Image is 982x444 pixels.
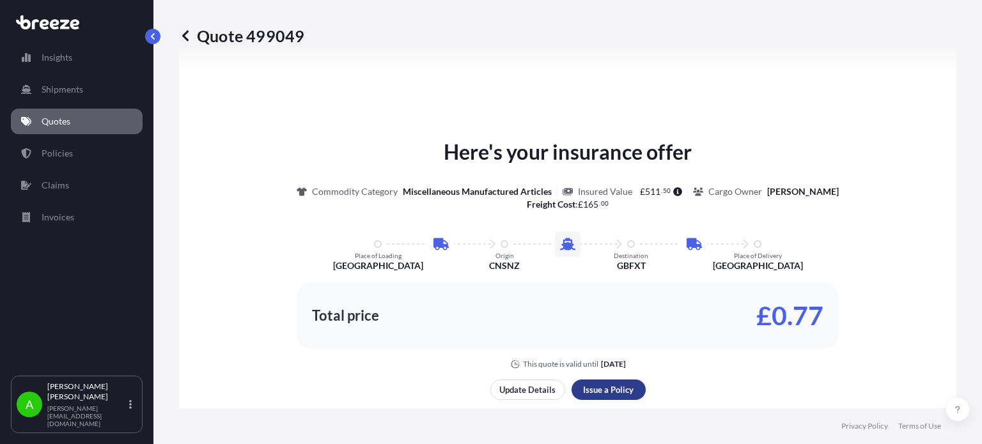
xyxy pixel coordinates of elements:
p: Here's your insurance offer [444,137,692,167]
span: 00 [601,201,609,206]
a: Insights [11,45,143,70]
span: 50 [663,188,671,193]
p: Quotes [42,115,70,128]
span: 511 [645,187,660,196]
p: Issue a Policy [583,383,634,396]
a: Terms of Use [898,421,941,431]
a: Shipments [11,77,143,102]
p: Shipments [42,83,83,96]
a: Claims [11,172,143,198]
button: Share quote via email [490,408,646,428]
p: Miscellaneous Manufactured Articles [403,185,552,198]
b: Freight Cost [527,199,575,210]
p: Quote 499049 [179,26,304,46]
p: Invoices [42,211,74,224]
button: Issue a Policy [572,379,646,400]
p: Policies [42,147,73,160]
p: Place of Loading [355,252,401,259]
p: Insured Value [578,185,632,198]
span: . [661,188,662,193]
span: A [26,398,33,411]
p: GBFXT [617,259,646,272]
p: £0.77 [756,305,823,326]
p: Claims [42,179,69,192]
p: This quote is valid until [523,359,598,369]
p: Destination [614,252,648,259]
p: [DATE] [601,359,626,369]
span: £ [640,187,645,196]
p: Update Details [499,383,556,396]
span: 165 [583,200,598,209]
span: £ [578,200,583,209]
p: Total price [312,309,379,322]
p: [PERSON_NAME][EMAIL_ADDRESS][DOMAIN_NAME] [47,404,127,427]
p: [GEOGRAPHIC_DATA] [333,259,423,272]
a: Policies [11,141,143,166]
a: Invoices [11,204,143,230]
a: Quotes [11,109,143,134]
a: Privacy Policy [841,421,888,431]
p: CNSNZ [489,259,520,272]
p: Insights [42,51,72,64]
p: Origin [495,252,514,259]
p: [GEOGRAPHIC_DATA] [713,259,803,272]
p: [PERSON_NAME] [767,185,839,198]
p: [PERSON_NAME] [PERSON_NAME] [47,381,127,402]
span: . [599,201,600,206]
p: Cargo Owner [708,185,762,198]
p: : [527,198,609,211]
p: Commodity Category [312,185,398,198]
p: Place of Delivery [734,252,782,259]
button: Update Details [490,379,565,400]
